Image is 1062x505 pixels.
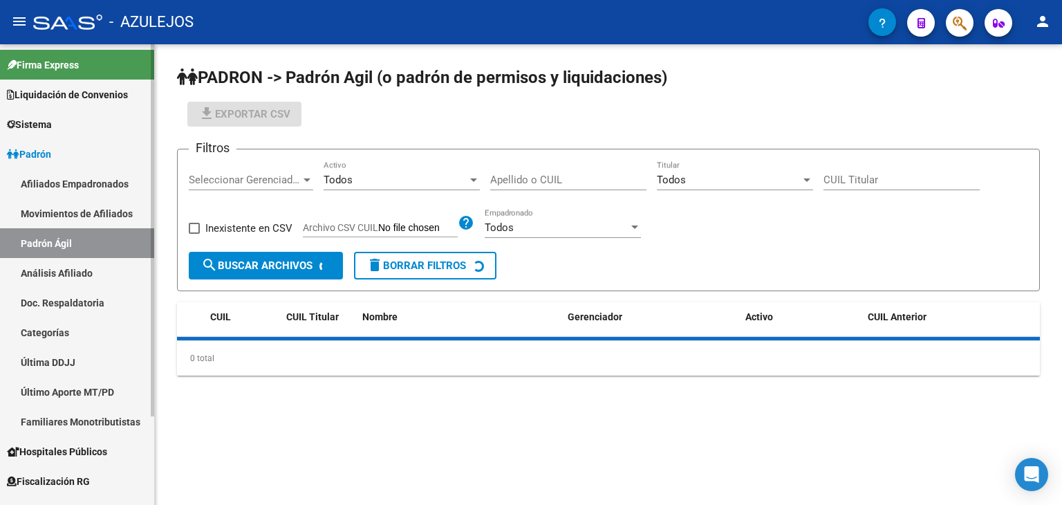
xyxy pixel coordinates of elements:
[485,221,514,234] span: Todos
[7,474,90,489] span: Fiscalización RG
[458,214,474,231] mat-icon: help
[177,68,667,87] span: PADRON -> Padrón Agil (o padrón de permisos y liquidaciones)
[281,302,357,332] datatable-header-cell: CUIL Titular
[366,259,466,272] span: Borrar Filtros
[745,311,773,322] span: Activo
[1034,13,1051,30] mat-icon: person
[7,147,51,162] span: Padrón
[198,108,290,120] span: Exportar CSV
[286,311,339,322] span: CUIL Titular
[362,311,398,322] span: Nombre
[7,117,52,132] span: Sistema
[210,311,231,322] span: CUIL
[324,174,353,186] span: Todos
[189,138,236,158] h3: Filtros
[568,311,622,322] span: Gerenciador
[189,252,343,279] button: Buscar Archivos
[198,105,215,122] mat-icon: file_download
[1015,458,1048,491] div: Open Intercom Messenger
[303,222,378,233] span: Archivo CSV CUIL
[205,220,292,237] span: Inexistente en CSV
[205,302,281,332] datatable-header-cell: CUIL
[862,302,1040,332] datatable-header-cell: CUIL Anterior
[187,102,301,127] button: Exportar CSV
[562,302,740,332] datatable-header-cell: Gerenciador
[7,87,128,102] span: Liquidación de Convenios
[11,13,28,30] mat-icon: menu
[740,302,862,332] datatable-header-cell: Activo
[354,252,496,279] button: Borrar Filtros
[868,311,926,322] span: CUIL Anterior
[7,57,79,73] span: Firma Express
[189,174,301,186] span: Seleccionar Gerenciador
[378,222,458,235] input: Archivo CSV CUIL
[177,341,1040,376] div: 0 total
[201,259,313,272] span: Buscar Archivos
[366,257,383,273] mat-icon: delete
[109,7,194,37] span: - AZULEJOS
[657,174,686,186] span: Todos
[7,444,107,459] span: Hospitales Públicos
[201,257,218,273] mat-icon: search
[357,302,562,332] datatable-header-cell: Nombre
